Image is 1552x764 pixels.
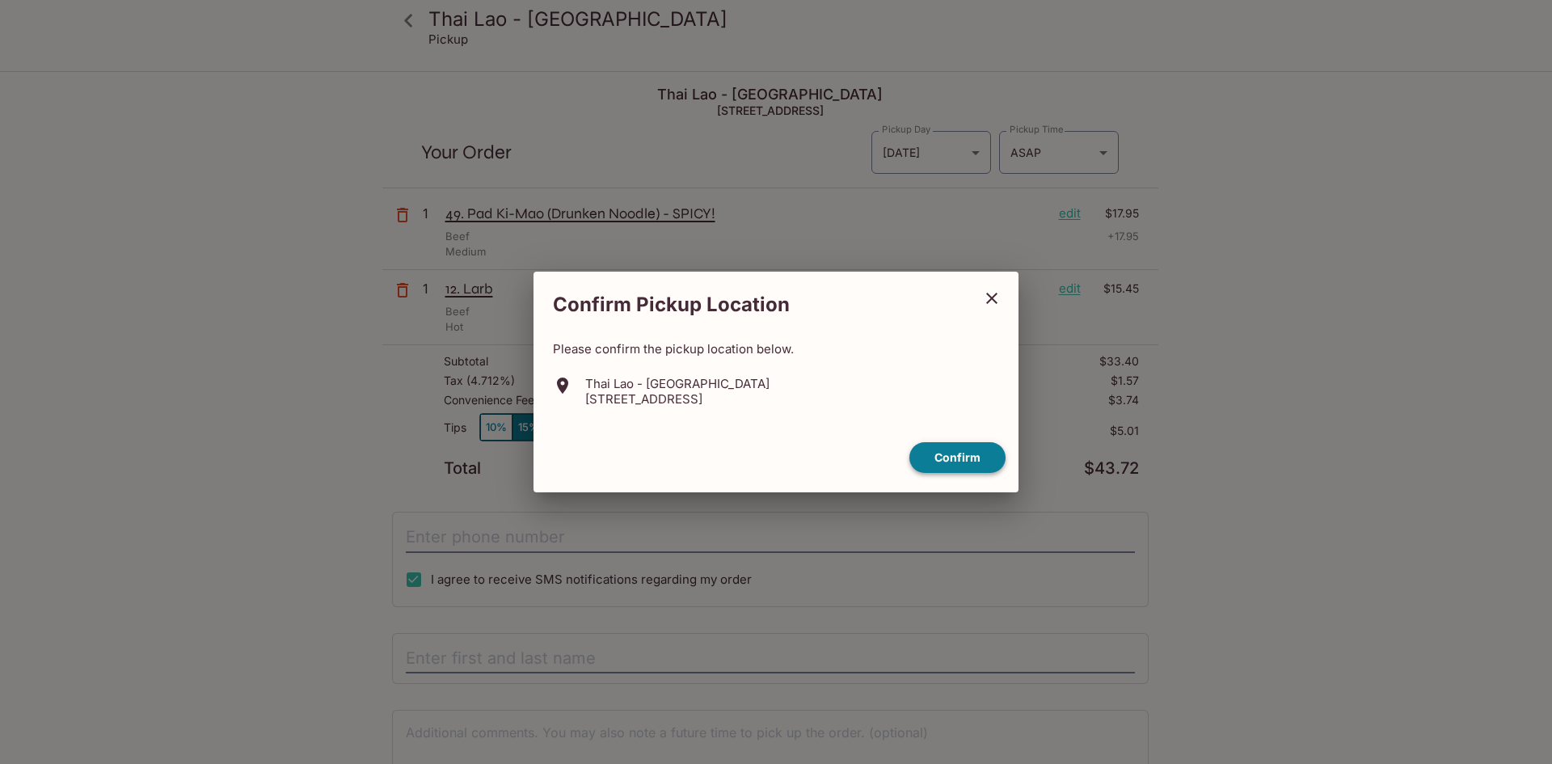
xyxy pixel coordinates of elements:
[972,278,1012,319] button: close
[585,376,770,391] p: Thai Lao - [GEOGRAPHIC_DATA]
[909,442,1006,474] button: confirm
[533,285,972,325] h2: Confirm Pickup Location
[585,391,770,407] p: [STREET_ADDRESS]
[553,341,999,357] p: Please confirm the pickup location below.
